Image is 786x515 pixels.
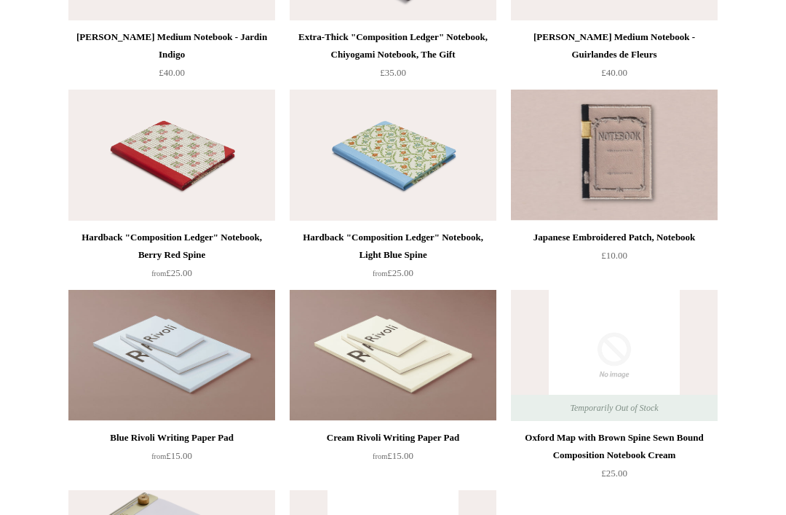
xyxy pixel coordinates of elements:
[511,229,718,288] a: Japanese Embroidered Patch, Notebook £10.00
[601,468,627,479] span: £25.00
[293,229,493,264] div: Hardback "Composition Ledger" Notebook, Light Blue Spine
[68,28,275,88] a: [PERSON_NAME] Medium Notebook - Jardin Indigo £40.00
[72,229,271,264] div: Hardback "Composition Ledger" Notebook, Berry Red Spine
[601,67,627,78] span: £40.00
[293,28,493,63] div: Extra-Thick "Composition Ledger" Notebook, Chiyogami Notebook, The Gift
[373,450,413,461] span: £15.00
[373,267,413,278] span: £25.00
[601,250,627,261] span: £10.00
[72,28,271,63] div: [PERSON_NAME] Medium Notebook - Jardin Indigo
[555,395,672,421] span: Temporarily Out of Stock
[290,290,496,421] a: Cream Rivoli Writing Paper Pad Cream Rivoli Writing Paper Pad
[151,450,192,461] span: £15.00
[290,290,496,421] img: Cream Rivoli Writing Paper Pad
[380,67,406,78] span: £35.00
[511,429,718,489] a: Oxford Map with Brown Spine Sewn Bound Composition Notebook Cream £25.00
[515,429,714,464] div: Oxford Map with Brown Spine Sewn Bound Composition Notebook Cream
[151,452,166,460] span: from
[72,429,271,447] div: Blue Rivoli Writing Paper Pad
[68,229,275,288] a: Hardback "Composition Ledger" Notebook, Berry Red Spine from£25.00
[68,90,275,221] a: Hardback "Composition Ledger" Notebook, Berry Red Spine Hardback "Composition Ledger" Notebook, B...
[293,429,493,447] div: Cream Rivoli Writing Paper Pad
[151,270,166,278] span: from
[290,229,496,288] a: Hardback "Composition Ledger" Notebook, Light Blue Spine from£25.00
[373,270,387,278] span: from
[159,67,185,78] span: £40.00
[511,90,718,221] a: Japanese Embroidered Patch, Notebook Japanese Embroidered Patch, Notebook
[515,28,714,63] div: [PERSON_NAME] Medium Notebook - Guirlandes de Fleurs
[290,28,496,88] a: Extra-Thick "Composition Ledger" Notebook, Chiyogami Notebook, The Gift £35.00
[68,429,275,489] a: Blue Rivoli Writing Paper Pad from£15.00
[68,90,275,221] img: Hardback "Composition Ledger" Notebook, Berry Red Spine
[290,429,496,489] a: Cream Rivoli Writing Paper Pad from£15.00
[511,290,718,421] a: Temporarily Out of Stock
[511,290,718,421] img: no-image-2048-a2addb12_grande.gif
[515,229,714,246] div: Japanese Embroidered Patch, Notebook
[511,28,718,88] a: [PERSON_NAME] Medium Notebook - Guirlandes de Fleurs £40.00
[290,90,496,221] img: Hardback "Composition Ledger" Notebook, Light Blue Spine
[290,90,496,221] a: Hardback "Composition Ledger" Notebook, Light Blue Spine Hardback "Composition Ledger" Notebook, ...
[68,290,275,421] a: Blue Rivoli Writing Paper Pad Blue Rivoli Writing Paper Pad
[511,90,718,221] img: Japanese Embroidered Patch, Notebook
[373,452,387,460] span: from
[151,267,192,278] span: £25.00
[68,290,275,421] img: Blue Rivoli Writing Paper Pad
